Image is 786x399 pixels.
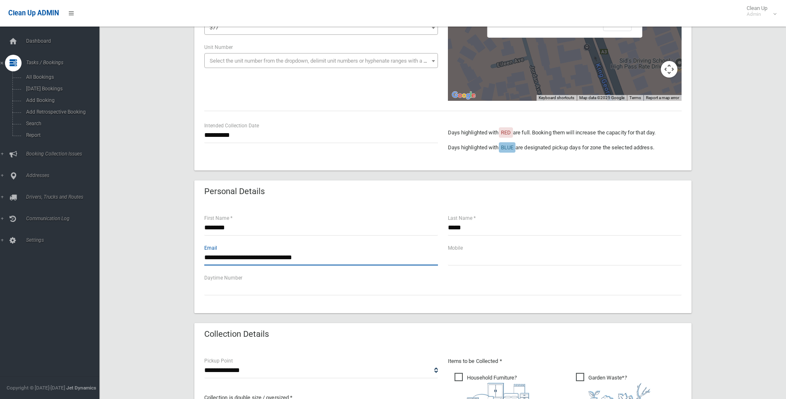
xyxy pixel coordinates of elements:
p: Days highlighted with are designated pickup days for zone the selected address. [448,143,682,153]
span: Drivers, Trucks and Routes [24,194,106,200]
a: Report a map error [646,95,679,100]
span: Addresses [24,173,106,178]
span: 377 [206,22,436,34]
header: Personal Details [194,183,275,199]
span: All Bookings [24,74,99,80]
span: Search [24,121,99,127]
span: [DATE] Bookings [24,86,99,92]
img: Google [450,90,477,101]
header: Collection Details [194,326,279,342]
p: Items to be Collected * [448,356,682,366]
span: Communication Log [24,216,106,221]
span: Clean Up [742,5,776,17]
a: Open this area in Google Maps (opens a new window) [450,90,477,101]
strong: Jet Dynamics [66,385,96,391]
small: Admin [747,11,767,17]
button: Map camera controls [661,61,677,78]
span: RED [501,129,511,136]
button: Keyboard shortcuts [539,95,574,101]
span: Copyright © [DATE]-[DATE] [7,385,65,391]
span: 377 [204,20,438,35]
span: Map data ©2025 Google [579,95,624,100]
span: Dashboard [24,38,106,44]
span: Add Retrospective Booking [24,109,99,115]
span: Settings [24,237,106,243]
span: Select the unit number from the dropdown, delimit unit numbers or hyphenate ranges with a comma [210,58,441,64]
a: Terms (opens in new tab) [629,95,641,100]
span: Clean Up ADMIN [8,9,59,17]
span: Tasks / Bookings [24,60,106,66]
span: Booking Collection Issues [24,151,106,157]
span: Add Booking [24,97,99,103]
p: Days highlighted with are full. Booking them will increase the capacity for that day. [448,128,682,138]
span: BLUE [501,144,513,151]
span: 377 [210,24,218,31]
span: Report [24,132,99,138]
